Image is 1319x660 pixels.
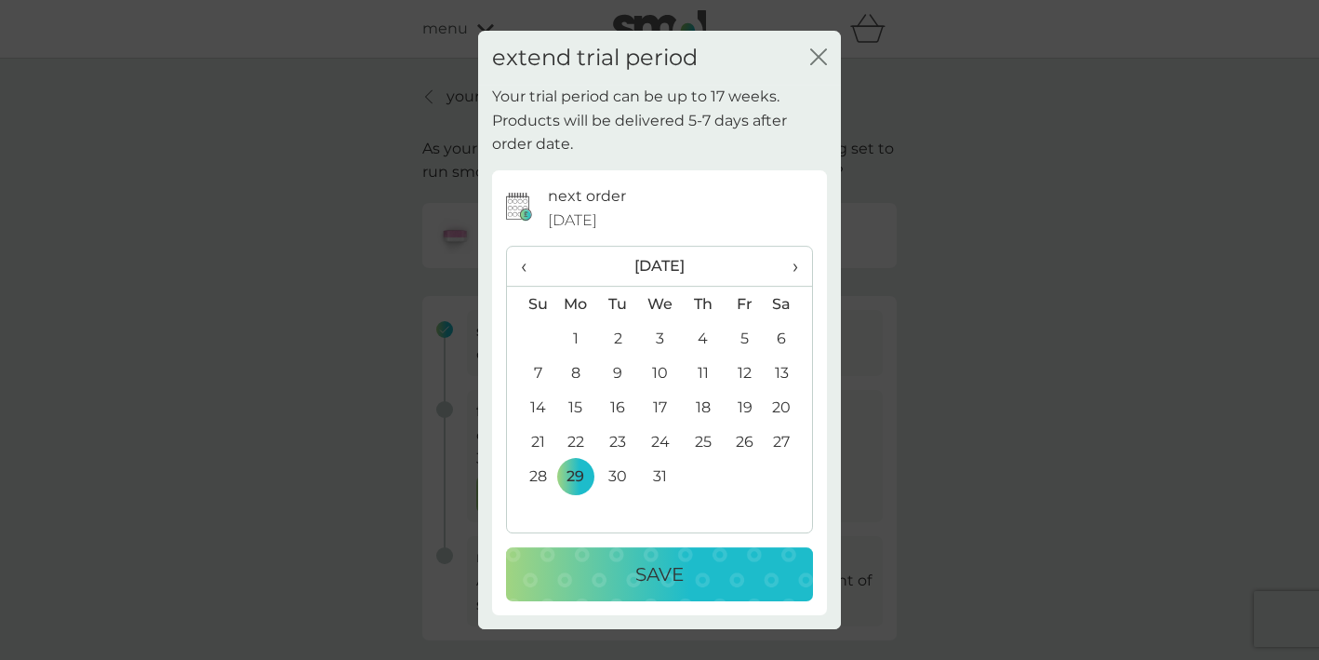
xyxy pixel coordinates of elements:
[521,247,540,286] span: ‹
[597,459,639,493] td: 30
[766,321,812,356] td: 6
[724,390,766,424] td: 19
[766,287,812,322] th: Sa
[492,45,698,72] h2: extend trial period
[724,424,766,459] td: 26
[724,321,766,356] td: 5
[766,424,812,459] td: 27
[779,247,798,286] span: ›
[639,356,682,390] td: 10
[507,356,554,390] td: 7
[724,287,766,322] th: Fr
[597,424,639,459] td: 23
[766,390,812,424] td: 20
[810,48,827,68] button: close
[597,356,639,390] td: 9
[507,287,554,322] th: Su
[682,424,724,459] td: 25
[554,247,766,287] th: [DATE]
[554,390,597,424] td: 15
[507,424,554,459] td: 21
[635,559,684,589] p: Save
[554,321,597,356] td: 1
[548,184,626,209] p: next order
[507,390,554,424] td: 14
[724,356,766,390] td: 12
[639,321,682,356] td: 3
[492,85,827,156] p: Your trial period can be up to 17 weeks. Products will be delivered 5-7 days after order date.
[554,424,597,459] td: 22
[682,356,724,390] td: 11
[554,459,597,493] td: 29
[507,459,554,493] td: 28
[682,390,724,424] td: 18
[682,321,724,356] td: 4
[682,287,724,322] th: Th
[548,209,597,233] span: [DATE]
[597,390,639,424] td: 16
[506,547,813,601] button: Save
[639,287,682,322] th: We
[597,321,639,356] td: 2
[554,287,597,322] th: Mo
[554,356,597,390] td: 8
[597,287,639,322] th: Tu
[766,356,812,390] td: 13
[639,459,682,493] td: 31
[639,424,682,459] td: 24
[639,390,682,424] td: 17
